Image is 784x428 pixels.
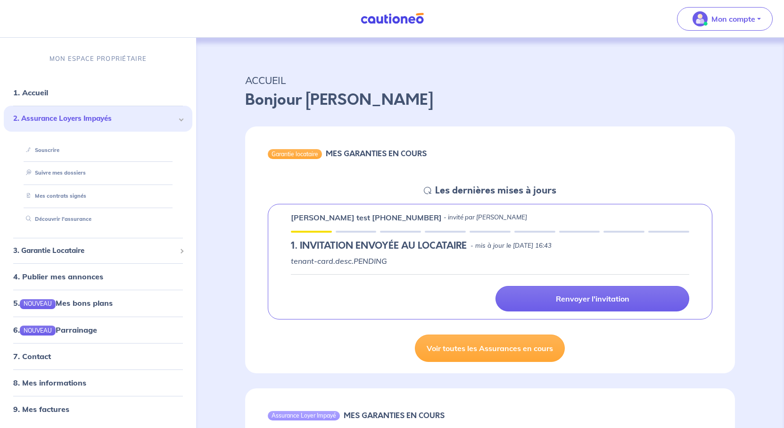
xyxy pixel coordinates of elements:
p: MON ESPACE PROPRIÉTAIRE [50,54,147,63]
a: Mes contrats signés [22,193,86,199]
div: state: PENDING, Context: IN-LANDLORD [291,240,689,252]
h5: Les dernières mises à jours [435,185,556,196]
p: - mis à jour le [DATE] 16:43 [470,241,552,251]
div: 1. Accueil [4,83,192,102]
div: 6.NOUVEAUParrainage [4,320,192,339]
div: 5.NOUVEAUMes bons plans [4,294,192,312]
a: 6.NOUVEAUParrainage [13,325,97,334]
p: Mon compte [711,13,755,25]
a: Renvoyer l'invitation [495,286,689,311]
p: - invité par [PERSON_NAME] [444,213,527,222]
div: Découvrir l'assurance [15,211,181,227]
a: Voir toutes les Assurances en cours [415,335,565,362]
div: Garantie locataire [268,149,322,159]
h6: MES GARANTIES EN COURS [326,149,427,158]
a: Suivre mes dossiers [22,169,86,176]
div: Souscrire [15,142,181,158]
img: illu_account_valid_menu.svg [693,11,708,26]
span: 3. Garantie Locataire [13,245,176,256]
div: 7. Contact [4,346,192,365]
p: [PERSON_NAME] test [PHONE_NUMBER] [291,212,442,223]
span: 2. Assurance Loyers Impayés [13,113,176,124]
a: Découvrir l'assurance [22,216,91,222]
img: Cautioneo [357,13,428,25]
div: Mes contrats signés [15,188,181,204]
div: 2. Assurance Loyers Impayés [4,106,192,132]
h5: 1.︎ INVITATION ENVOYÉE AU LOCATAIRE [291,240,467,252]
div: Suivre mes dossiers [15,165,181,181]
a: 9. Mes factures [13,404,69,413]
h6: MES GARANTIES EN COURS [344,411,445,420]
div: 3. Garantie Locataire [4,242,192,260]
a: 7. Contact [13,351,51,361]
p: Renvoyer l'invitation [556,294,629,303]
div: 4. Publier mes annonces [4,267,192,286]
a: 5.NOUVEAUMes bons plans [13,298,113,308]
div: Assurance Loyer Impayé [268,411,340,420]
a: 1. Accueil [13,88,48,97]
a: 4. Publier mes annonces [13,272,103,281]
div: 8. Mes informations [4,373,192,392]
a: Souscrire [22,146,59,153]
p: ACCUEIL [245,72,735,89]
a: 8. Mes informations [13,378,86,387]
div: 9. Mes factures [4,399,192,418]
p: Bonjour [PERSON_NAME] [245,89,735,111]
p: tenant-card.desc.PENDING [291,255,689,267]
button: illu_account_valid_menu.svgMon compte [677,7,773,31]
